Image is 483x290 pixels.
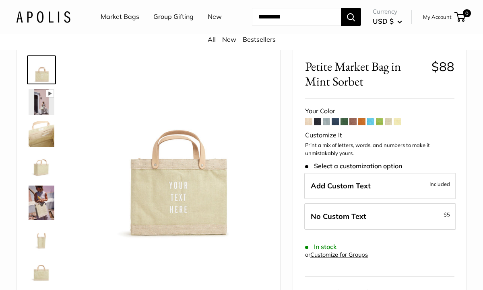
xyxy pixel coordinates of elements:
[29,121,54,147] img: Petite Market Bag in Mint Sorbet
[305,162,402,170] span: Select a customization option
[423,12,452,22] a: My Account
[311,212,366,221] span: No Custom Text
[29,227,54,252] img: Petite Market Bag in Mint Sorbet
[208,35,216,43] a: All
[305,105,454,117] div: Your Color
[305,243,337,251] span: In stock
[222,35,236,43] a: New
[27,257,56,286] a: description_Seal of authenticity printed on the backside of every bag.
[304,173,456,199] label: Add Custom Text
[81,57,268,244] img: Petite Market Bag in Mint Sorbet
[341,8,361,26] button: Search
[27,225,56,254] a: Petite Market Bag in Mint Sorbet
[373,15,402,28] button: USD $
[243,35,276,43] a: Bestsellers
[29,89,54,115] img: Petite Market Bag in Mint Sorbet
[101,11,139,23] a: Market Bags
[27,55,56,84] a: Petite Market Bag in Mint Sorbet
[27,184,56,222] a: Petite Market Bag in Mint Sorbet
[29,57,54,83] img: Petite Market Bag in Mint Sorbet
[429,179,450,189] span: Included
[441,210,450,219] span: -
[252,8,341,26] input: Search...
[305,129,454,141] div: Customize It
[153,11,194,23] a: Group Gifting
[373,6,402,17] span: Currency
[311,181,371,190] span: Add Custom Text
[27,88,56,116] a: Petite Market Bag in Mint Sorbet
[444,211,450,218] span: $5
[373,17,394,25] span: USD $
[310,251,368,258] a: Customize for Groups
[27,152,56,181] a: Petite Market Bag in Mint Sorbet
[455,12,465,22] a: 0
[305,141,454,157] p: Print a mix of letters, words, and numbers to make it unmistakably yours.
[463,9,471,17] span: 0
[431,59,454,74] span: $88
[29,259,54,284] img: description_Seal of authenticity printed on the backside of every bag.
[305,249,368,260] div: or
[208,11,222,23] a: New
[305,59,425,89] span: Petite Market Bag in Mint Sorbet
[29,153,54,179] img: Petite Market Bag in Mint Sorbet
[27,120,56,149] a: Petite Market Bag in Mint Sorbet
[304,203,456,230] label: Leave Blank
[29,186,54,220] img: Petite Market Bag in Mint Sorbet
[16,11,70,22] img: Apolis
